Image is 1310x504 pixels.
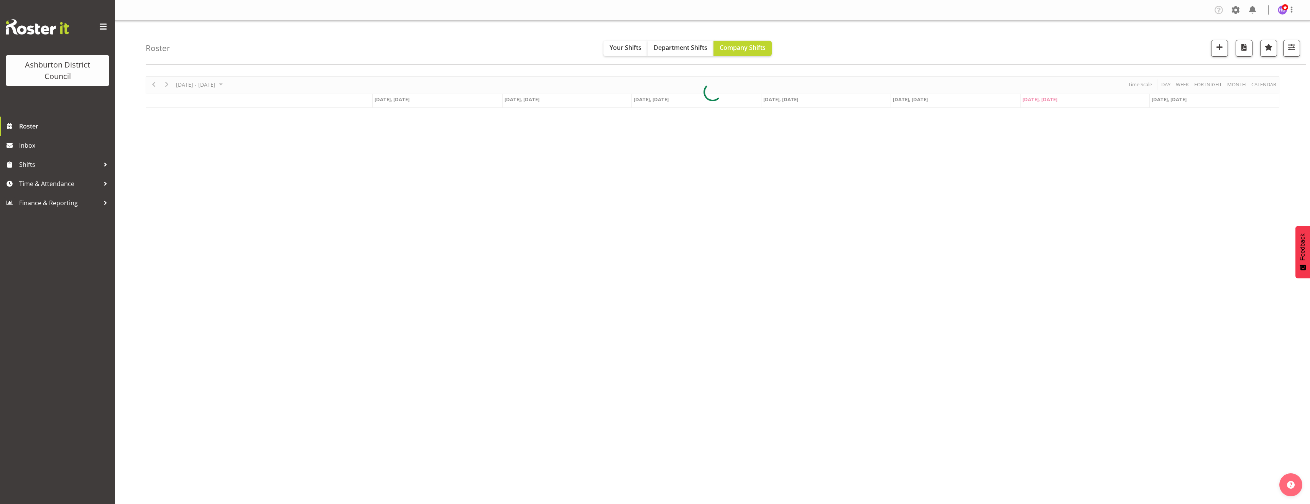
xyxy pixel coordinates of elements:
[1287,481,1295,489] img: help-xxl-2.png
[1236,40,1252,57] button: Download a PDF of the roster according to the set date range.
[6,19,69,35] img: Rosterit website logo
[13,59,102,82] div: Ashburton District Council
[1211,40,1228,57] button: Add a new shift
[1299,234,1306,260] span: Feedback
[19,197,100,209] span: Finance & Reporting
[603,41,648,56] button: Your Shifts
[720,43,766,52] span: Company Shifts
[713,41,772,56] button: Company Shifts
[654,43,707,52] span: Department Shifts
[610,43,641,52] span: Your Shifts
[146,44,170,53] h4: Roster
[1278,5,1287,15] img: hayley-dickson3805.jpg
[19,178,100,189] span: Time & Attendance
[19,120,111,132] span: Roster
[1295,226,1310,278] button: Feedback - Show survey
[1260,40,1277,57] button: Highlight an important date within the roster.
[1283,40,1300,57] button: Filter Shifts
[19,159,100,170] span: Shifts
[648,41,713,56] button: Department Shifts
[19,140,111,151] span: Inbox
